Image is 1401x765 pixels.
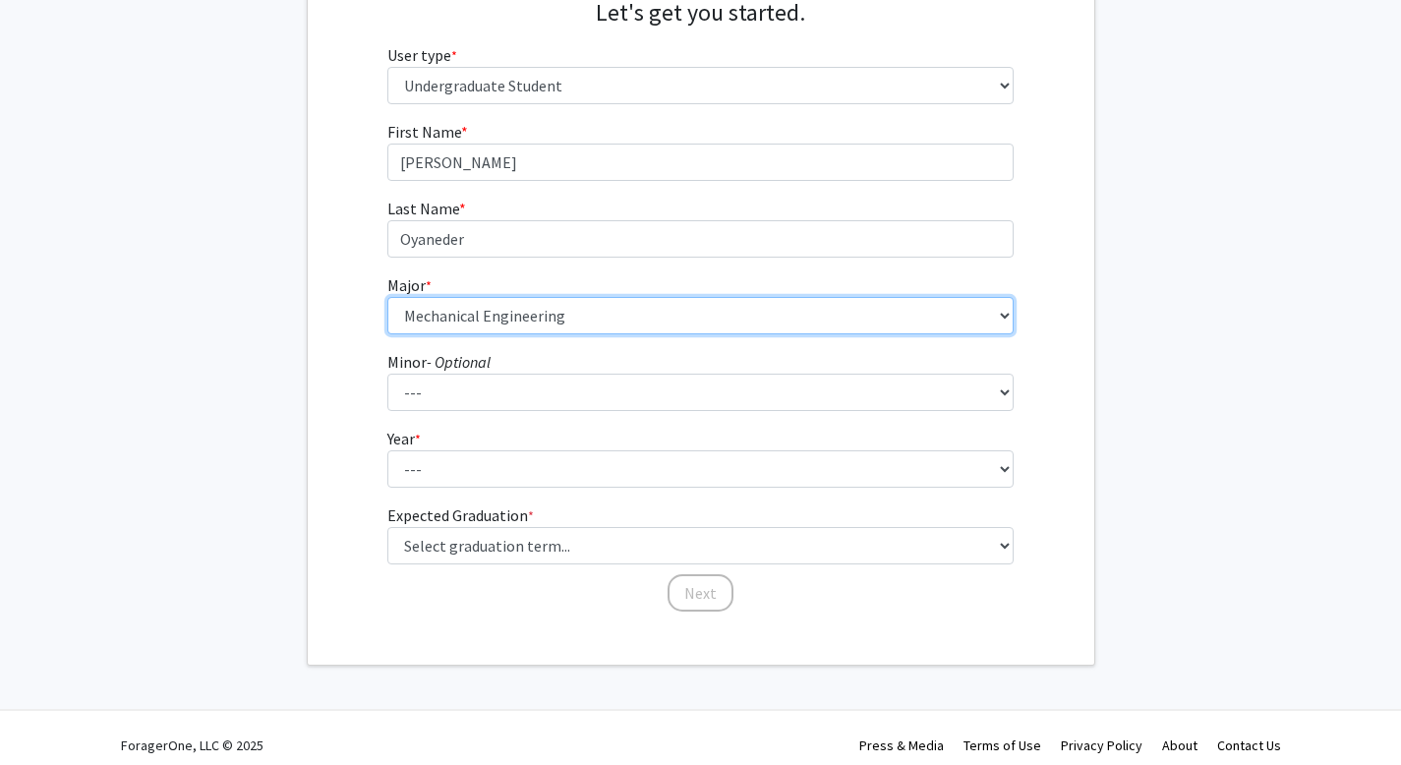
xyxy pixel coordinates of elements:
a: About [1162,736,1197,754]
label: User type [387,43,457,67]
label: Expected Graduation [387,503,534,527]
a: Contact Us [1217,736,1281,754]
span: Last Name [387,199,459,218]
span: First Name [387,122,461,142]
a: Privacy Policy [1061,736,1142,754]
a: Press & Media [859,736,944,754]
i: - Optional [427,352,491,372]
label: Major [387,273,432,297]
iframe: Chat [15,677,84,750]
a: Terms of Use [963,736,1041,754]
label: Minor [387,350,491,374]
button: Next [668,574,733,612]
label: Year [387,427,421,450]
